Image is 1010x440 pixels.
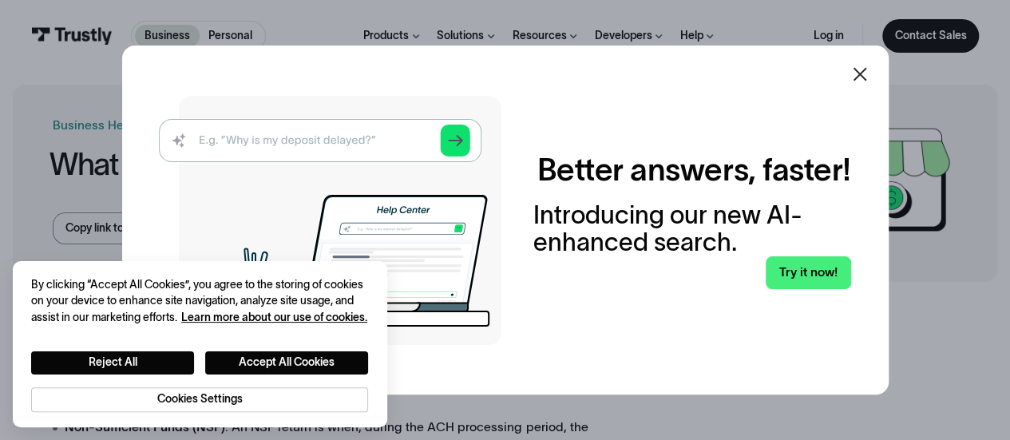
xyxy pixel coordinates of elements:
[205,351,368,375] button: Accept All Cookies
[31,351,194,375] button: Reject All
[13,261,387,427] div: Cookie banner
[766,256,850,289] a: Try it now!
[31,277,368,412] div: Privacy
[31,277,368,327] div: By clicking “Accept All Cookies”, you agree to the storing of cookies on your device to enhance s...
[31,387,368,412] button: Cookies Settings
[537,151,850,188] h2: Better answers, faster!
[533,201,850,256] div: Introducing our new AI-enhanced search.
[181,311,367,323] a: More information about your privacy, opens in a new tab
